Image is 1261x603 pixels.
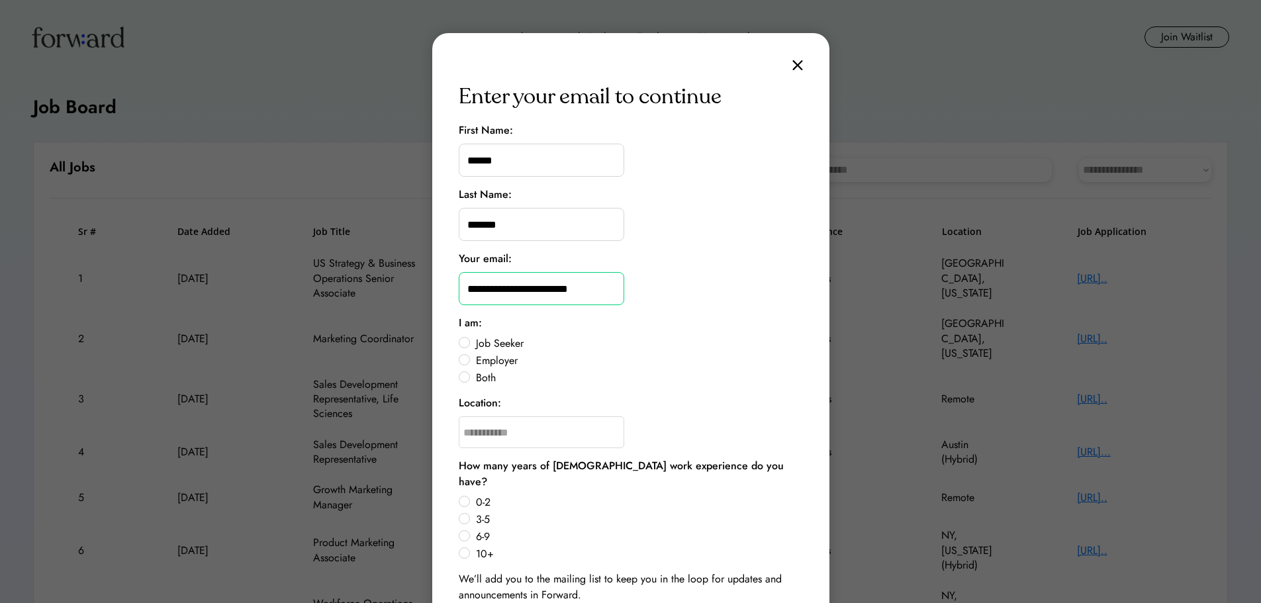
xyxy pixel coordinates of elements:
label: 10+ [472,549,803,559]
label: 6-9 [472,532,803,542]
div: How many years of [DEMOGRAPHIC_DATA] work experience do you have? [459,458,803,490]
label: Job Seeker [472,338,803,349]
div: Last Name: [459,187,512,203]
label: 0-2 [472,497,803,508]
img: close.svg [792,60,803,71]
label: Both [472,373,803,383]
label: 3-5 [472,514,803,525]
div: I am: [459,315,482,331]
label: Employer [472,355,803,366]
div: Enter your email to continue [459,81,722,113]
div: We’ll add you to the mailing list to keep you in the loop for updates and announcements in Forward. [459,571,803,603]
div: Location: [459,395,501,411]
div: First Name: [459,122,513,138]
div: Your email: [459,251,512,267]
